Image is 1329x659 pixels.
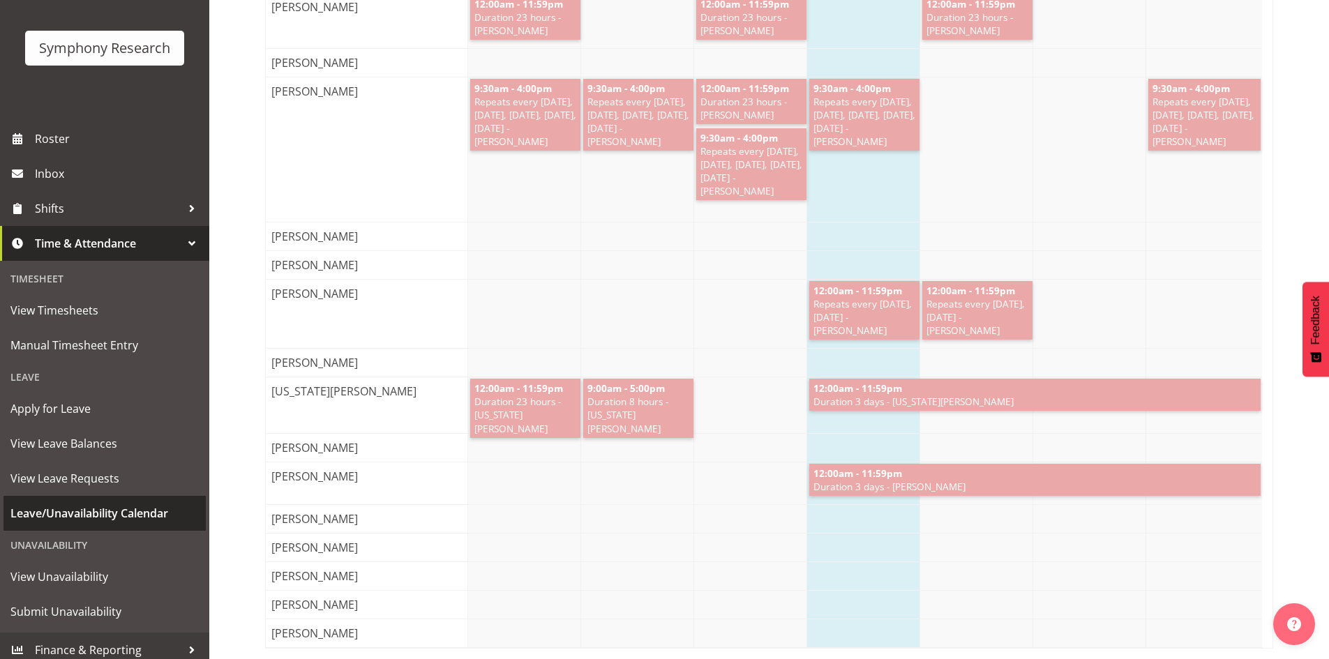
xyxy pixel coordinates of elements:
[1151,82,1231,95] span: 9:30am - 4:00pm
[925,10,1030,37] span: Duration 23 hours - [PERSON_NAME]
[269,596,361,613] span: [PERSON_NAME]
[10,566,199,587] span: View Unavailability
[812,480,1259,493] span: Duration 3 days - [PERSON_NAME]
[1287,617,1301,631] img: help-xxl-2.png
[699,10,804,37] span: Duration 23 hours - [PERSON_NAME]
[269,54,361,71] span: [PERSON_NAME]
[10,503,199,524] span: Leave/Unavailability Calendar
[925,297,1030,337] span: Repeats every [DATE], [DATE] - [PERSON_NAME]
[10,398,199,419] span: Apply for Leave
[3,391,206,426] a: Apply for Leave
[3,461,206,496] a: View Leave Requests
[269,468,361,485] span: [PERSON_NAME]
[3,559,206,594] a: View Unavailability
[10,468,199,489] span: View Leave Requests
[473,10,578,37] span: Duration 23 hours - [PERSON_NAME]
[925,284,1016,297] span: 12:00am - 11:59pm
[3,363,206,391] div: Leave
[3,293,206,328] a: View Timesheets
[3,496,206,531] a: Leave/Unavailability Calendar
[10,300,199,321] span: View Timesheets
[3,531,206,559] div: Unavailability
[269,354,361,371] span: [PERSON_NAME]
[586,395,691,434] span: Duration 8 hours - [US_STATE][PERSON_NAME]
[269,257,361,273] span: [PERSON_NAME]
[3,426,206,461] a: View Leave Balances
[586,381,666,395] span: 9:00am - 5:00pm
[35,233,181,254] span: Time & Attendance
[812,95,917,148] span: Repeats every [DATE], [DATE], [DATE], [DATE], [DATE] - [PERSON_NAME]
[10,433,199,454] span: View Leave Balances
[812,381,903,395] span: 12:00am - 11:59pm
[586,82,666,95] span: 9:30am - 4:00pm
[3,328,206,363] a: Manual Timesheet Entry
[35,198,181,219] span: Shifts
[269,228,361,245] span: [PERSON_NAME]
[812,395,1259,408] span: Duration 3 days - [US_STATE][PERSON_NAME]
[812,82,892,95] span: 9:30am - 4:00pm
[699,144,804,197] span: Repeats every [DATE], [DATE], [DATE], [DATE], [DATE] - [PERSON_NAME]
[35,128,202,149] span: Roster
[3,594,206,629] a: Submit Unavailability
[812,284,903,297] span: 12:00am - 11:59pm
[699,131,779,144] span: 9:30am - 4:00pm
[473,82,553,95] span: 9:30am - 4:00pm
[10,335,199,356] span: Manual Timesheet Entry
[269,539,361,556] span: [PERSON_NAME]
[269,625,361,642] span: [PERSON_NAME]
[473,395,578,434] span: Duration 23 hours - [US_STATE][PERSON_NAME]
[269,83,361,100] span: [PERSON_NAME]
[269,568,361,584] span: [PERSON_NAME]
[1302,282,1329,377] button: Feedback - Show survey
[269,510,361,527] span: [PERSON_NAME]
[1309,296,1322,344] span: Feedback
[812,297,917,337] span: Repeats every [DATE], [DATE] - [PERSON_NAME]
[269,285,361,302] span: [PERSON_NAME]
[35,163,202,184] span: Inbox
[3,264,206,293] div: Timesheet
[473,381,564,395] span: 12:00am - 11:59pm
[10,601,199,622] span: Submit Unavailability
[699,95,804,121] span: Duration 23 hours - [PERSON_NAME]
[812,467,903,480] span: 12:00am - 11:59pm
[1151,95,1259,148] span: Repeats every [DATE], [DATE], [DATE], [DATE], [DATE] - [PERSON_NAME]
[586,95,691,148] span: Repeats every [DATE], [DATE], [DATE], [DATE], [DATE] - [PERSON_NAME]
[269,439,361,456] span: [PERSON_NAME]
[269,383,419,400] span: [US_STATE][PERSON_NAME]
[699,82,790,95] span: 12:00am - 11:59pm
[39,38,170,59] div: Symphony Research
[473,95,578,148] span: Repeats every [DATE], [DATE], [DATE], [DATE], [DATE] - [PERSON_NAME]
